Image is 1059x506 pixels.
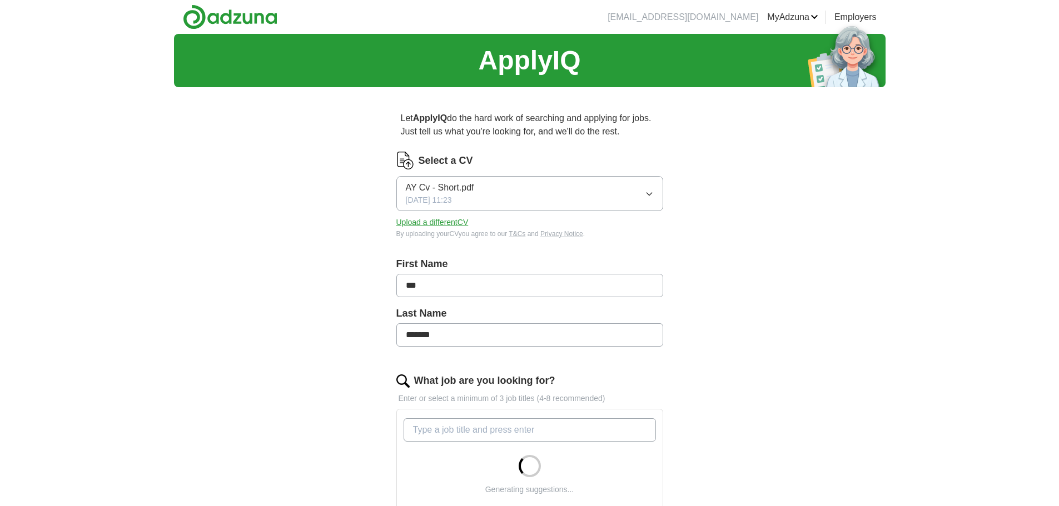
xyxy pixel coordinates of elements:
img: CV Icon [396,152,414,169]
input: Type a job title and press enter [404,418,656,442]
div: By uploading your CV you agree to our and . [396,229,663,239]
img: Adzuna logo [183,4,277,29]
span: AY Cv - Short.pdf [406,181,474,194]
h1: ApplyIQ [478,41,580,81]
p: Enter or select a minimum of 3 job titles (4-8 recommended) [396,393,663,404]
strong: ApplyIQ [413,113,447,123]
label: Last Name [396,306,663,321]
label: First Name [396,257,663,272]
button: AY Cv - Short.pdf[DATE] 11:23 [396,176,663,211]
li: [EMAIL_ADDRESS][DOMAIN_NAME] [608,11,758,24]
div: Generating suggestions... [485,484,574,495]
a: T&Cs [509,230,525,238]
img: search.png [396,374,410,388]
a: Employers [834,11,877,24]
p: Let do the hard work of searching and applying for jobs. Just tell us what you're looking for, an... [396,107,663,143]
span: [DATE] 11:23 [406,194,452,206]
label: What job are you looking for? [414,373,555,388]
a: Privacy Notice [540,230,583,238]
a: MyAdzuna [767,11,818,24]
button: Upload a differentCV [396,217,469,228]
label: Select a CV [419,153,473,168]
